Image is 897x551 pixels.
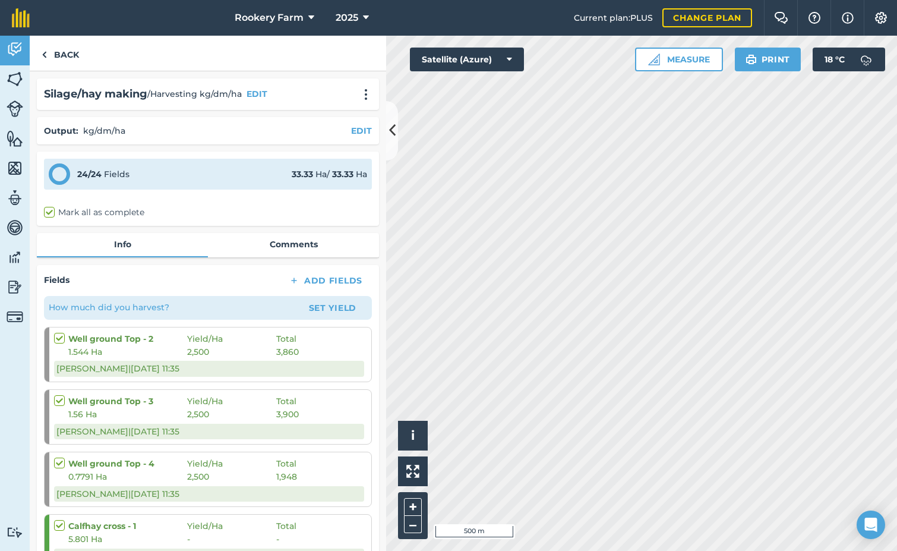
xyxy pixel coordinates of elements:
[854,48,878,71] img: svg+xml;base64,PD94bWwgdmVyc2lvbj0iMS4wIiBlbmNvZGluZz0idXRmLTgiPz4KPCEtLSBHZW5lcmF0b3I6IEFkb2JlIE...
[648,53,660,65] img: Ruler icon
[774,12,788,24] img: Two speech bubbles overlapping with the left bubble in the forefront
[187,345,276,358] span: 2,500
[247,87,267,100] button: EDIT
[187,519,276,533] span: Yield / Ha
[12,8,30,27] img: fieldmargin Logo
[7,159,23,177] img: svg+xml;base64,PHN2ZyB4bWxucz0iaHR0cDovL3d3dy53My5vcmcvMjAwMC9zdmciIHdpZHRoPSI1NiIgaGVpZ2h0PSI2MC...
[292,168,367,181] div: Ha / Ha
[298,298,367,317] button: Set Yield
[54,361,364,376] div: [PERSON_NAME] | [DATE] 11:35
[7,248,23,266] img: svg+xml;base64,PD94bWwgdmVyc2lvbj0iMS4wIiBlbmNvZGluZz0idXRmLTgiPz4KPCEtLSBHZW5lcmF0b3I6IEFkb2JlIE...
[332,169,353,180] strong: 33.33
[276,332,296,345] span: Total
[292,169,313,180] strong: 33.33
[7,189,23,207] img: svg+xml;base64,PD94bWwgdmVyc2lvbj0iMS4wIiBlbmNvZGluZz0idXRmLTgiPz4KPCEtLSBHZW5lcmF0b3I6IEFkb2JlIE...
[406,465,419,478] img: Four arrows, one pointing top left, one top right, one bottom right and the last bottom left
[68,533,187,546] span: 5.801 Ha
[44,206,144,219] label: Mark all as complete
[68,457,187,470] strong: Well ground Top - 4
[7,219,23,237] img: svg+xml;base64,PD94bWwgdmVyc2lvbj0iMS4wIiBlbmNvZGluZz0idXRmLTgiPz4KPCEtLSBHZW5lcmF0b3I6IEFkb2JlIE...
[276,533,279,546] span: -
[68,345,187,358] span: 1.544 Ha
[857,511,885,539] div: Open Intercom Messenger
[842,11,854,25] img: svg+xml;base64,PHN2ZyB4bWxucz0iaHR0cDovL3d3dy53My5vcmcvMjAwMC9zdmciIHdpZHRoPSIxNyIgaGVpZ2h0PSIxNy...
[276,470,297,483] span: 1,948
[574,11,653,24] span: Current plan : PLUS
[187,395,276,408] span: Yield / Ha
[807,12,822,24] img: A question mark icon
[54,424,364,439] div: [PERSON_NAME] | [DATE] 11:35
[404,516,422,533] button: –
[276,457,296,470] span: Total
[44,273,70,286] h4: Fields
[187,332,276,345] span: Yield / Ha
[44,86,147,103] h2: Silage/hay making
[77,169,102,180] strong: 24 / 24
[746,52,757,67] img: svg+xml;base64,PHN2ZyB4bWxucz0iaHR0cDovL3d3dy53My5vcmcvMjAwMC9zdmciIHdpZHRoPSIxOSIgaGVpZ2h0PSIyNC...
[7,100,23,117] img: svg+xml;base64,PD94bWwgdmVyc2lvbj0iMS4wIiBlbmNvZGluZz0idXRmLTgiPz4KPCEtLSBHZW5lcmF0b3I6IEFkb2JlIE...
[411,428,415,443] span: i
[68,470,187,483] span: 0.7791 Ha
[77,168,130,181] div: Fields
[7,527,23,538] img: svg+xml;base64,PD94bWwgdmVyc2lvbj0iMS4wIiBlbmNvZGluZz0idXRmLTgiPz4KPCEtLSBHZW5lcmF0b3I6IEFkb2JlIE...
[825,48,845,71] span: 18 ° C
[187,408,276,421] span: 2,500
[336,11,358,25] span: 2025
[44,124,78,137] h4: Output :
[276,408,299,421] span: 3,900
[398,421,428,451] button: i
[351,124,372,137] button: EDIT
[208,233,379,256] a: Comments
[735,48,801,71] button: Print
[359,89,373,100] img: svg+xml;base64,PHN2ZyB4bWxucz0iaHR0cDovL3d3dy53My5vcmcvMjAwMC9zdmciIHdpZHRoPSIyMCIgaGVpZ2h0PSIyNC...
[187,533,276,546] span: -
[68,408,187,421] span: 1.56 Ha
[7,70,23,88] img: svg+xml;base64,PHN2ZyB4bWxucz0iaHR0cDovL3d3dy53My5vcmcvMjAwMC9zdmciIHdpZHRoPSI1NiIgaGVpZ2h0PSI2MC...
[662,8,752,27] a: Change plan
[7,308,23,325] img: svg+xml;base64,PD94bWwgdmVyc2lvbj0iMS4wIiBlbmNvZGluZz0idXRmLTgiPz4KPCEtLSBHZW5lcmF0b3I6IEFkb2JlIE...
[276,345,299,358] span: 3,860
[42,48,47,62] img: svg+xml;base64,PHN2ZyB4bWxucz0iaHR0cDovL3d3dy53My5vcmcvMjAwMC9zdmciIHdpZHRoPSI5IiBoZWlnaHQ9IjI0Ii...
[68,395,187,408] strong: Well ground Top - 3
[54,486,364,502] div: [PERSON_NAME] | [DATE] 11:35
[147,87,242,100] span: / Harvesting kg/dm/ha
[30,36,91,71] a: Back
[187,470,276,483] span: 2,500
[276,395,296,408] span: Total
[279,272,372,289] button: Add Fields
[7,130,23,147] img: svg+xml;base64,PHN2ZyB4bWxucz0iaHR0cDovL3d3dy53My5vcmcvMjAwMC9zdmciIHdpZHRoPSI1NiIgaGVpZ2h0PSI2MC...
[83,124,125,137] p: kg/dm/ha
[37,233,208,256] a: Info
[410,48,524,71] button: Satellite (Azure)
[7,278,23,296] img: svg+xml;base64,PD94bWwgdmVyc2lvbj0iMS4wIiBlbmNvZGluZz0idXRmLTgiPz4KPCEtLSBHZW5lcmF0b3I6IEFkb2JlIE...
[68,332,187,345] strong: Well ground Top - 2
[635,48,723,71] button: Measure
[276,519,296,533] span: Total
[68,519,187,533] strong: Calfhay cross - 1
[235,11,304,25] span: Rookery Farm
[404,498,422,516] button: +
[7,40,23,58] img: svg+xml;base64,PD94bWwgdmVyc2lvbj0iMS4wIiBlbmNvZGluZz0idXRmLTgiPz4KPCEtLSBHZW5lcmF0b3I6IEFkb2JlIE...
[49,301,169,314] p: How much did you harvest?
[813,48,885,71] button: 18 °C
[874,12,888,24] img: A cog icon
[187,457,276,470] span: Yield / Ha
